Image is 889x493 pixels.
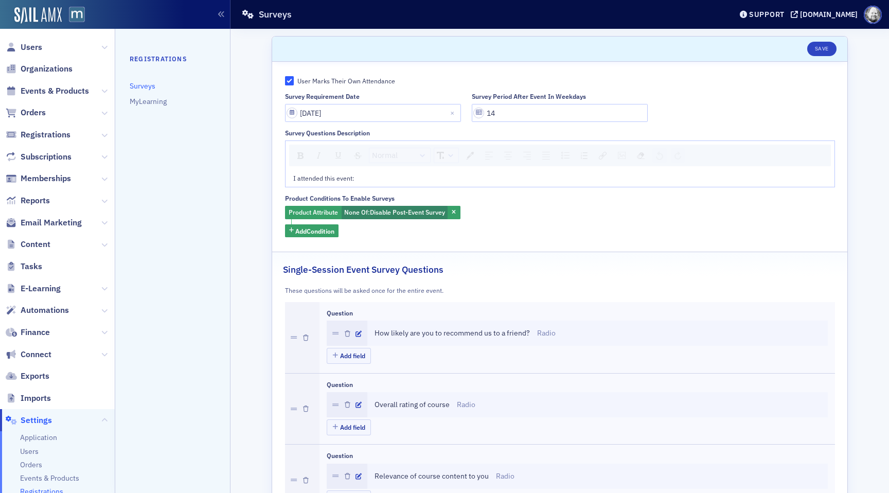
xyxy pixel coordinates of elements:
img: SailAMX [14,7,62,24]
span: Overall rating of course [375,399,450,410]
div: Image [614,148,629,163]
div: Undo [652,148,667,163]
span: Automations [21,305,69,316]
div: Unordered [558,148,573,163]
span: How likely are you to recommend us to a friend? [375,328,530,339]
p: Radio [496,471,514,482]
h1: Surveys [259,8,292,21]
button: Close [447,104,461,122]
div: Product Conditions to Enable Surveys [285,195,395,202]
a: MyLearning [130,97,167,106]
a: Orders [20,460,42,470]
p: Radio [537,328,556,339]
span: Orders [21,107,46,118]
div: Support [749,10,785,19]
input: MM/DD/YYYY [285,104,461,122]
input: User Marks Their Own Attendance [285,76,294,85]
a: Events & Products [20,473,79,483]
div: Ordered [577,149,591,163]
div: Underline [331,148,346,163]
div: Redo [671,148,685,163]
div: Link [595,148,610,163]
div: Remove [633,148,648,163]
a: Block Type [369,148,430,163]
span: Subscriptions [21,151,72,163]
span: None Of : [344,208,370,216]
div: Question [327,381,353,389]
div: rdw-image-control [612,148,631,163]
span: Profile [864,6,882,24]
div: rdw-history-control [650,148,687,163]
div: Right [520,148,535,163]
span: Exports [21,371,49,382]
img: SailAMX [69,7,85,23]
span: Registrations [21,129,70,140]
div: These questions will be asked once for the entire event. [285,284,631,295]
div: rdw-dropdown [434,148,459,163]
span: Settings [21,415,52,426]
span: Memberships [21,173,71,184]
span: Tasks [21,261,42,272]
span: Email Marketing [21,217,82,228]
span: Imports [21,393,51,404]
div: Survey questions description [285,129,370,137]
span: Connect [21,349,51,360]
div: Question [327,309,353,317]
a: Memberships [6,173,71,184]
div: Italic [311,148,327,163]
a: Automations [6,305,69,316]
div: Center [501,148,515,163]
div: [DOMAIN_NAME] [800,10,858,19]
a: Reports [6,195,50,206]
span: Reports [21,195,50,206]
div: User Marks Their Own Attendance [297,77,395,85]
div: Justify [539,148,554,163]
div: rdw-wrapper [285,140,835,187]
div: rdw-list-control [556,148,593,163]
div: rdw-color-picker [460,148,479,163]
a: Application [20,433,57,443]
div: rdw-editor [293,173,827,183]
span: Organizations [21,63,73,75]
span: E-Learning [21,283,61,294]
a: Email Marketing [6,217,82,228]
div: rdw-block-control [367,148,432,163]
button: AddCondition [285,224,339,237]
a: Surveys [130,81,155,91]
a: Exports [6,371,49,382]
button: Add field [327,419,371,435]
span: Relevance of course content to you [375,471,489,482]
h2: Single-Session Event Survey Questions [283,263,443,276]
div: rdw-textalign-control [479,148,556,163]
a: Content [6,239,50,250]
div: Survey Period After Event in Weekdays [472,93,586,100]
div: rdw-toolbar [289,145,831,166]
span: Add Condition [295,226,334,236]
span: Content [21,239,50,250]
span: Normal [372,150,398,162]
span: I attended this event: [293,174,354,182]
div: Survey Requirement Date [285,93,360,100]
a: Users [20,447,39,456]
h4: Registrations [130,54,216,63]
p: Radio [457,399,475,410]
div: rdw-dropdown [369,148,431,163]
span: Product Attribute [289,208,338,216]
div: rdw-font-size-control [432,148,460,163]
a: Finance [6,327,50,338]
div: Strikethrough [350,149,365,163]
button: Add field [327,348,371,364]
div: Disable Post-Event Survey [285,206,460,219]
a: Font Size [434,148,458,163]
button: Save [807,42,837,56]
div: rdw-inline-control [292,148,367,163]
a: Imports [6,393,51,404]
div: Question [327,452,353,460]
a: E-Learning [6,283,61,294]
span: Finance [21,327,50,338]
